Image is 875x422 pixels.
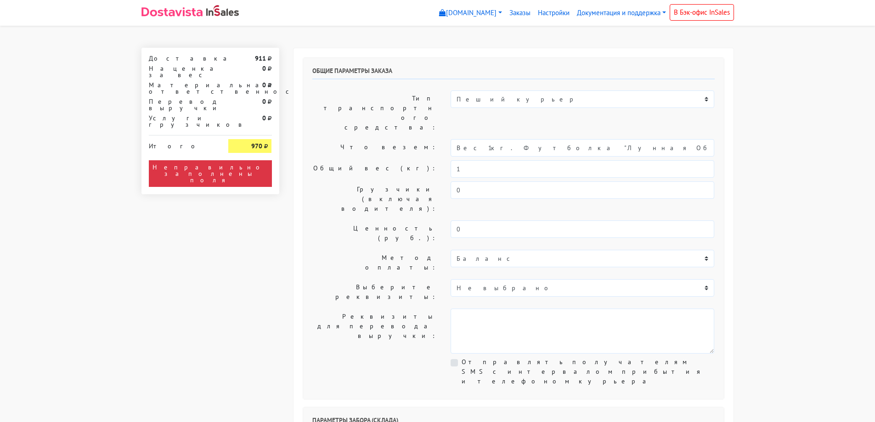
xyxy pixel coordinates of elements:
img: Dostavista - срочная курьерская служба доставки [141,7,203,17]
div: Перевод выручки [142,98,222,111]
a: Настройки [534,4,573,22]
label: Реквизиты для перевода выручки: [305,309,444,354]
div: Материальная ответственность [142,82,222,95]
strong: 0 [262,64,266,73]
div: Доставка [142,55,222,62]
a: [DOMAIN_NAME] [435,4,506,22]
h6: Общие параметры заказа [312,67,715,79]
label: Отправлять получателям SMS с интервалом прибытия и телефоном курьера [462,357,714,386]
label: Общий вес (кг): [305,160,444,178]
div: Итого [149,139,215,149]
strong: 0 [262,81,266,89]
label: Тип транспортного средства: [305,90,444,135]
strong: 0 [262,97,266,106]
strong: 911 [255,54,266,62]
label: Ценность (руб.): [305,220,444,246]
div: Неправильно заполнены поля [149,160,272,187]
label: Что везем: [305,139,444,157]
label: Выберите реквизиты: [305,279,444,305]
img: InSales [206,5,239,16]
a: Заказы [506,4,534,22]
div: Услуги грузчиков [142,115,222,128]
a: Документация и поддержка [573,4,670,22]
label: Грузчики (включая водителя): [305,181,444,217]
label: Метод оплаты: [305,250,444,276]
strong: 970 [251,142,262,150]
strong: 0 [262,114,266,122]
div: Наценка за вес [142,65,222,78]
a: В Бэк-офис InSales [670,4,734,21]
